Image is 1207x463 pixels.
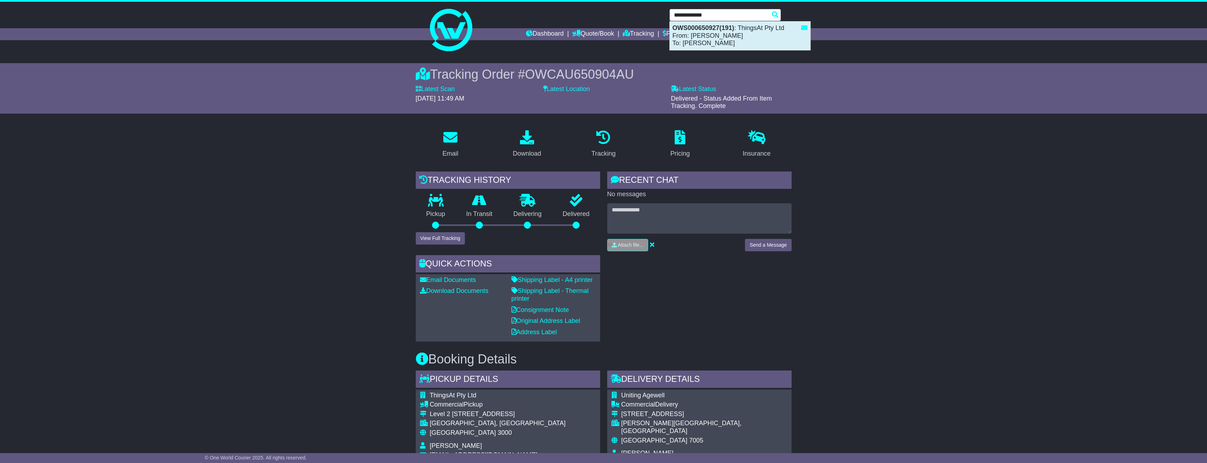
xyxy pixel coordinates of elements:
span: Commercial [621,401,655,408]
div: [STREET_ADDRESS] [621,410,787,418]
span: [PERSON_NAME] [430,442,482,449]
h3: Booking Details [416,352,792,366]
div: Delivery Details [607,371,792,390]
div: Delivery [621,401,787,409]
button: Send a Message [745,239,791,251]
div: Pickup [430,401,566,409]
p: In Transit [456,210,503,218]
a: Financials [663,28,695,40]
div: [PERSON_NAME][GEOGRAPHIC_DATA], [GEOGRAPHIC_DATA] [621,420,787,435]
div: Tracking Order # [416,67,792,82]
span: 3000 [498,429,512,436]
span: © One World Courier 2025. All rights reserved. [205,455,307,461]
a: Shipping Label - A4 printer [511,276,593,283]
div: RECENT CHAT [607,172,792,191]
a: Original Address Label [511,317,580,324]
span: [GEOGRAPHIC_DATA] [621,437,687,444]
a: Shipping Label - Thermal printer [511,287,589,302]
a: Tracking [623,28,654,40]
label: Latest Status [671,85,716,93]
span: [GEOGRAPHIC_DATA] [430,429,496,436]
div: Insurance [743,149,771,158]
a: Email [438,128,463,161]
div: Level 2 [STREET_ADDRESS] [430,410,566,418]
div: Pickup Details [416,371,600,390]
a: Pricing [666,128,694,161]
div: Tracking [591,149,615,158]
span: ThingsAt Pty Ltd [430,392,477,399]
p: Delivered [552,210,600,218]
p: Delivering [503,210,552,218]
a: Download [508,128,546,161]
a: Quote/Book [572,28,614,40]
div: Tracking history [416,172,600,191]
a: Tracking [587,128,620,161]
span: OWCAU650904AU [525,67,634,82]
button: View Full Tracking [416,232,465,245]
div: Download [513,149,541,158]
span: 7005 [689,437,703,444]
a: Download Documents [420,287,489,294]
div: : ThingsAt Pty Ltd From: [PERSON_NAME] To: [PERSON_NAME] [670,22,810,50]
span: Uniting Agewell [621,392,665,399]
div: [GEOGRAPHIC_DATA], [GEOGRAPHIC_DATA] [430,420,566,427]
strong: OWS000650927(191) [673,24,734,31]
span: Delivered - Status Added From Item Tracking. Complete [671,95,772,110]
span: [PERSON_NAME] [621,450,674,457]
span: Commercial [430,401,464,408]
a: Dashboard [526,28,564,40]
a: Consignment Note [511,306,569,313]
span: [DATE] 11:49 AM [416,95,465,102]
a: Email Documents [420,276,476,283]
label: Latest Scan [416,85,455,93]
p: Pickup [416,210,456,218]
span: [EMAIL_ADDRESS][DOMAIN_NAME] [430,451,538,458]
p: No messages [607,191,792,198]
div: Email [442,149,458,158]
a: Insurance [738,128,775,161]
div: Quick Actions [416,255,600,274]
a: Address Label [511,329,557,336]
label: Latest Location [543,85,590,93]
div: Pricing [670,149,690,158]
